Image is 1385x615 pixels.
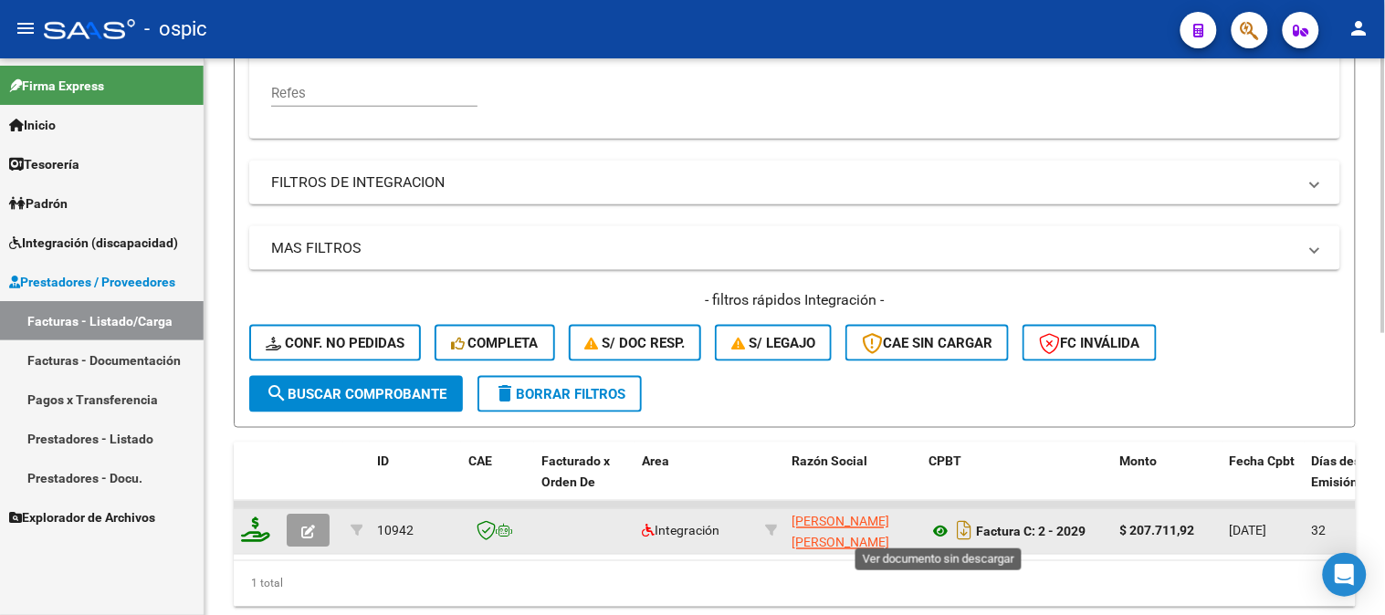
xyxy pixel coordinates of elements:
span: S/ Doc Resp. [585,335,686,351]
span: Area [642,454,669,469]
datatable-header-cell: CAE [461,443,534,523]
span: Completa [451,335,539,351]
span: Fecha Cpbt [1230,454,1296,469]
strong: $ 207.711,92 [1120,524,1195,538]
span: FC Inválida [1039,335,1140,351]
span: Conf. no pedidas [266,335,404,351]
span: Tesorería [9,154,79,174]
span: Integración (discapacidad) [9,233,178,253]
span: CAE SIN CARGAR [862,335,992,351]
datatable-header-cell: Facturado x Orden De [534,443,635,523]
datatable-header-cell: Monto [1113,443,1222,523]
datatable-header-cell: Fecha Cpbt [1222,443,1305,523]
span: ID [377,454,389,469]
span: S/ legajo [731,335,815,351]
mat-expansion-panel-header: FILTROS DE INTEGRACION [249,161,1340,204]
span: Explorador de Archivos [9,507,155,527]
datatable-header-cell: ID [370,443,461,523]
mat-panel-title: MAS FILTROS [271,238,1296,258]
span: [PERSON_NAME] [PERSON_NAME] [792,515,889,550]
div: 27144405639 [792,512,914,550]
datatable-header-cell: CPBT [921,443,1113,523]
span: CAE [468,454,492,469]
h4: - filtros rápidos Integración - [249,290,1340,310]
button: CAE SIN CARGAR [845,325,1009,361]
mat-icon: delete [494,382,516,404]
mat-icon: menu [15,17,37,39]
button: Conf. no pedidas [249,325,421,361]
span: Buscar Comprobante [266,386,446,402]
span: Integración [642,524,719,538]
span: Prestadores / Proveedores [9,272,175,292]
datatable-header-cell: Area [635,443,758,523]
button: Completa [435,325,555,361]
span: 10942 [377,524,414,538]
div: Open Intercom Messenger [1323,553,1367,597]
button: S/ Doc Resp. [569,325,702,361]
span: 32 [1312,524,1327,538]
button: FC Inválida [1023,325,1157,361]
mat-expansion-panel-header: MAS FILTROS [249,226,1340,270]
span: Padrón [9,193,68,214]
strong: Factura C: 2 - 2029 [976,525,1086,539]
mat-panel-title: FILTROS DE INTEGRACION [271,172,1296,193]
button: Borrar Filtros [477,376,642,412]
span: Firma Express [9,76,104,96]
div: 1 total [234,561,1356,607]
span: Razón Social [792,454,867,469]
datatable-header-cell: Razón Social [784,443,921,523]
span: - ospic [144,9,207,49]
mat-icon: person [1348,17,1370,39]
span: Monto [1120,454,1158,469]
mat-icon: search [266,382,288,404]
span: Facturado x Orden De [541,454,610,490]
button: Buscar Comprobante [249,376,463,412]
span: CPBT [929,454,961,469]
span: [DATE] [1230,524,1267,538]
span: Días desde Emisión [1312,454,1376,490]
span: Inicio [9,115,56,135]
i: Descargar documento [952,516,976,546]
button: S/ legajo [715,325,832,361]
span: Borrar Filtros [494,386,625,402]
